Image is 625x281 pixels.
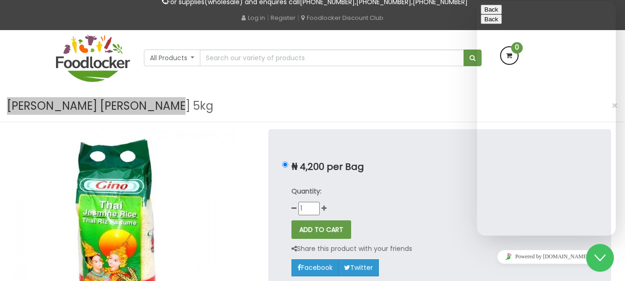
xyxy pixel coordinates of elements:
iframe: chat widget [477,1,616,236]
input: Search our variety of products [200,50,464,66]
a: Register [271,13,296,22]
iframe: chat widget [477,246,616,267]
span: | [297,13,299,22]
h3: [PERSON_NAME] [PERSON_NAME] 5kg [7,97,213,115]
button: All Products [144,50,201,66]
span: | [267,13,269,22]
img: FoodLocker [56,35,130,82]
a: Foodlocker Discount Club [301,13,384,22]
strong: Quantity: [291,187,322,196]
a: Facebook [291,259,339,276]
p: ₦ 4,200 per Bag [291,162,588,172]
button: ADD TO CART [291,220,351,239]
a: Twitter [338,259,379,276]
iframe: chat widget [586,244,616,272]
a: Log in [241,13,265,22]
input: ₦ 4,200 per Bag [282,162,288,168]
p: Share this product with your friends [291,244,412,254]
